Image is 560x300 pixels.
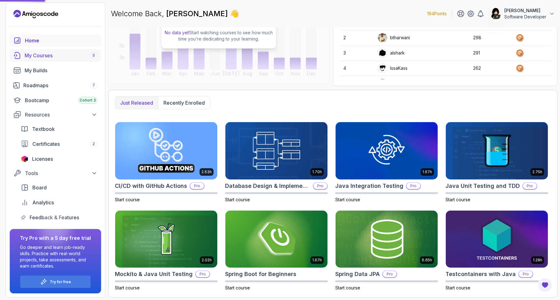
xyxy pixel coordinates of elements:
div: My Courses [25,52,97,59]
p: 2.75h [532,169,542,174]
a: Spring Data JPA card6.65hSpring Data JPAProStart course [335,210,438,291]
a: feedback [17,211,101,224]
p: Start watching courses to see how much time you’re dedicating to your learning. [164,30,274,42]
a: bootcamp [10,94,101,107]
a: analytics [17,196,101,209]
td: 2 [340,30,374,45]
h2: Spring Boot for Beginners [225,270,296,279]
span: Start course [225,285,250,290]
a: Landing page [13,9,58,19]
p: Go deeper and learn job-ready skills. Practice with real-world projects, take assessments, and ea... [20,244,91,269]
td: 5 [340,76,374,91]
img: Spring Data JPA card [336,211,438,268]
img: user profile image [378,48,387,58]
div: Resources [25,111,97,118]
td: 262 [469,61,512,76]
a: textbook [17,123,101,135]
a: CI/CD with GitHub Actions card2.63hCI/CD with GitHub ActionsProStart course [115,122,218,203]
span: Start course [445,197,470,202]
td: 249 [469,76,512,91]
a: home [10,34,101,47]
p: 2.02h [202,258,212,263]
img: user profile image [378,64,387,73]
a: Java Unit Testing and TDD card2.75hJava Unit Testing and TDDProStart course [445,122,548,203]
img: Spring Boot for Beginners card [225,211,327,268]
p: 6.65h [422,258,432,263]
span: 7 [92,83,95,88]
button: Resources [10,109,101,120]
div: kzanxavier [378,79,413,88]
p: 1.28h [533,258,542,263]
span: Textbook [32,125,55,133]
span: Analytics [32,199,54,206]
img: jetbrains icon [21,156,28,162]
button: user profile image[PERSON_NAME]Software Developer [489,7,555,20]
a: Testcontainers with Java card1.28hTestcontainers with JavaProStart course [445,210,548,291]
p: Just released [120,99,153,107]
h2: Java Integration Testing [335,182,403,190]
h2: Mockito & Java Unit Testing [115,270,193,279]
img: CI/CD with GitHub Actions card [115,122,217,179]
p: Pro [523,183,537,189]
img: Mockito & Java Unit Testing card [115,211,217,268]
div: Bootcamp [25,97,97,104]
img: Java Unit Testing and TDD card [446,122,548,179]
span: Cohort 3 [80,98,96,103]
a: Spring Boot for Beginners card1.67hSpring Boot for BeginnersStart course [225,210,328,291]
p: Pro [313,183,327,189]
p: Pro [196,271,209,277]
p: [PERSON_NAME] [504,7,546,14]
p: 1.70h [312,169,322,174]
h2: Java Unit Testing and TDD [445,182,520,190]
span: 5 [92,53,95,58]
div: My Builds [25,67,97,74]
img: user profile image [490,8,501,20]
img: user profile image [378,33,387,42]
a: certificates [17,138,101,150]
img: Testcontainers with Java card [446,211,548,268]
span: Start course [115,285,140,290]
span: Start course [445,285,470,290]
span: Certificates [32,140,60,148]
a: Java Integration Testing card1.67hJava Integration TestingProStart course [335,122,438,203]
span: Start course [335,285,360,290]
img: Java Integration Testing card [336,122,438,179]
td: 291 [469,45,512,61]
span: No data yet! [165,30,190,35]
a: Database Design & Implementation card1.70hDatabase Design & ImplementationProStart course [225,122,328,203]
button: Open Feedback Button [538,278,553,293]
span: Board [32,184,47,191]
a: builds [10,64,101,77]
td: 298 [469,30,512,45]
h2: Database Design & Implementation [225,182,310,190]
h2: Testcontainers with Java [445,270,516,279]
td: 3 [340,45,374,61]
button: Try for free [20,275,91,288]
span: Start course [335,197,360,202]
span: Start course [225,197,250,202]
span: [PERSON_NAME] [166,9,230,18]
button: Recently enrolled [158,97,210,109]
p: 1.67h [422,169,432,174]
div: IssaKass [378,63,407,73]
div: alshark [378,48,405,58]
p: 164 Points [427,11,447,17]
span: 👋 [229,8,240,19]
a: courses [10,49,101,62]
a: roadmaps [10,79,101,92]
h2: CI/CD with GitHub Actions [115,182,187,190]
p: 1.67h [312,258,322,263]
p: Welcome Back, [111,9,239,19]
a: Mockito & Java Unit Testing card2.02hMockito & Java Unit TestingProStart course [115,210,218,291]
img: Database Design & Implementation card [225,122,327,179]
p: 2.63h [201,169,212,174]
div: Tools [25,169,97,177]
div: Home [25,37,97,44]
td: 4 [340,61,374,76]
img: default monster avatar [378,79,387,88]
p: Pro [383,271,397,277]
span: Licenses [32,155,53,163]
div: btharwani [378,33,410,43]
button: Just released [115,97,158,109]
button: Tools [10,168,101,179]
